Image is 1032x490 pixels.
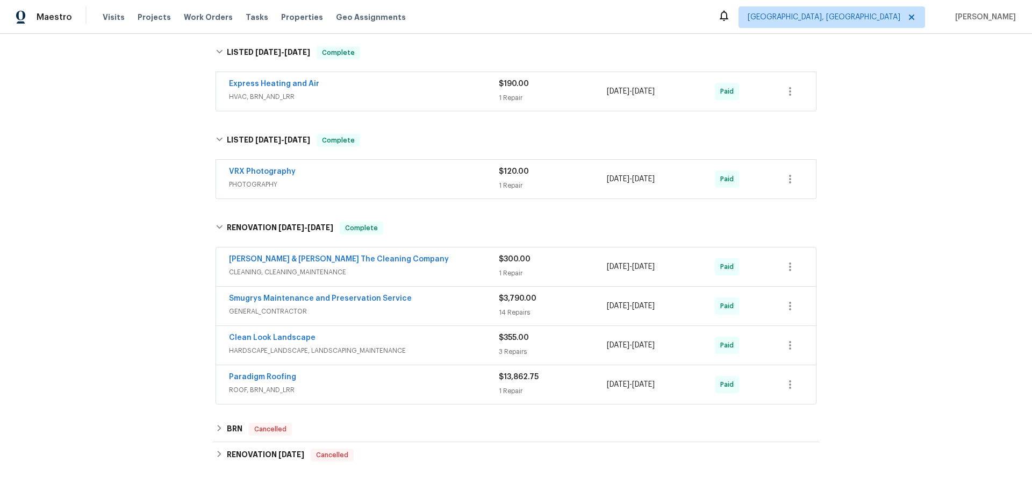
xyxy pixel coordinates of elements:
div: 14 Repairs [499,307,607,318]
span: [DATE] [632,342,655,349]
span: [DATE] [607,302,629,310]
span: $190.00 [499,80,529,88]
a: Clean Look Landscape [229,334,316,342]
span: PHOTOGRAPHY [229,179,499,190]
a: Express Heating and Air [229,80,319,88]
span: $13,862.75 [499,373,539,381]
span: Paid [720,301,738,311]
span: - [607,261,655,272]
div: RENOVATION [DATE]Cancelled [212,442,820,468]
span: Projects [138,12,171,23]
span: Paid [720,340,738,351]
div: 1 Repair [499,268,607,279]
span: Paid [720,261,738,272]
span: $300.00 [499,255,531,263]
span: [DATE] [278,224,304,231]
div: 1 Repair [499,386,607,396]
div: LISTED [DATE]-[DATE]Complete [212,123,820,158]
span: $120.00 [499,168,529,175]
span: [DATE] [632,175,655,183]
span: HVAC, BRN_AND_LRR [229,91,499,102]
span: [DATE] [607,263,629,271]
div: RENOVATION [DATE]-[DATE]Complete [212,211,820,245]
span: CLEANING, CLEANING_MAINTENANCE [229,267,499,278]
span: [DATE] [632,302,655,310]
div: 3 Repairs [499,346,607,357]
span: - [607,340,655,351]
span: $355.00 [499,334,529,342]
span: [GEOGRAPHIC_DATA], [GEOGRAPHIC_DATA] [748,12,900,23]
span: HARDSCAPE_LANDSCAPE, LANDSCAPING_MAINTENANCE [229,345,499,356]
div: BRN Cancelled [212,416,820,442]
span: - [255,136,310,144]
a: Paradigm Roofing [229,373,296,381]
h6: LISTED [227,134,310,147]
span: ROOF, BRN_AND_LRR [229,385,499,395]
span: [DATE] [307,224,333,231]
span: Cancelled [312,450,353,460]
span: Geo Assignments [336,12,406,23]
span: [DATE] [632,263,655,271]
span: [DATE] [632,381,655,388]
span: Visits [103,12,125,23]
span: Maestro [37,12,72,23]
h6: RENOVATION [227,449,304,461]
h6: LISTED [227,46,310,59]
span: Properties [281,12,323,23]
a: [PERSON_NAME] & [PERSON_NAME] The Cleaning Company [229,255,449,263]
span: [DATE] [607,175,629,183]
div: 1 Repair [499,180,607,191]
span: - [607,174,655,184]
span: - [607,379,655,390]
span: Paid [720,174,738,184]
span: [DATE] [632,88,655,95]
a: Smugrys Maintenance and Preservation Service [229,295,412,302]
a: VRX Photography [229,168,296,175]
div: 1 Repair [499,93,607,103]
span: Paid [720,379,738,390]
span: $3,790.00 [499,295,536,302]
span: GENERAL_CONTRACTOR [229,306,499,317]
span: [DATE] [284,48,310,56]
span: Complete [318,135,359,146]
h6: RENOVATION [227,222,333,235]
span: [PERSON_NAME] [951,12,1016,23]
span: [DATE] [278,451,304,458]
div: LISTED [DATE]-[DATE]Complete [212,35,820,70]
span: [DATE] [607,342,629,349]
span: - [607,301,655,311]
span: - [255,48,310,56]
span: Complete [341,223,382,233]
span: Complete [318,47,359,58]
span: [DATE] [284,136,310,144]
span: [DATE] [255,136,281,144]
span: Work Orders [184,12,233,23]
span: Tasks [246,13,268,21]
span: [DATE] [607,381,629,388]
span: Paid [720,86,738,97]
span: [DATE] [607,88,629,95]
span: Cancelled [250,424,291,435]
span: - [607,86,655,97]
h6: BRN [227,423,242,436]
span: - [278,224,333,231]
span: [DATE] [255,48,281,56]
